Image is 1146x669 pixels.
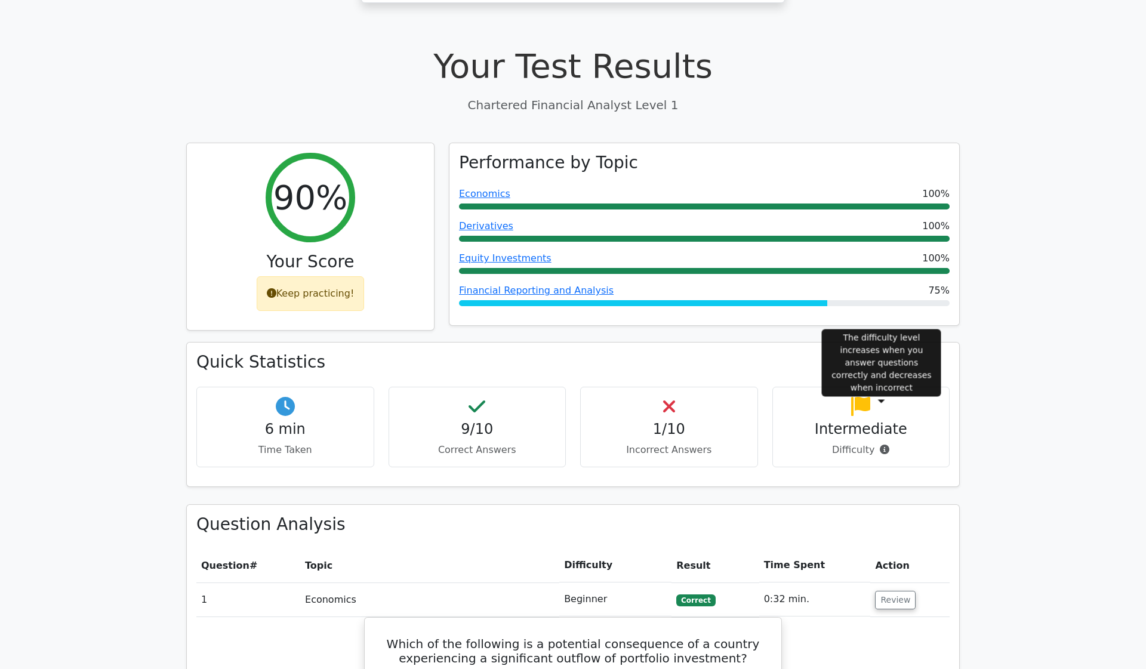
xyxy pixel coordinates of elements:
p: Incorrect Answers [590,443,748,457]
td: 0:32 min. [759,582,871,616]
a: Economics [459,188,510,199]
p: Chartered Financial Analyst Level 1 [186,96,960,114]
h4: 9/10 [399,421,556,438]
h3: Question Analysis [196,514,950,535]
th: Topic [300,548,559,582]
span: Question [201,560,249,571]
p: Difficulty [783,443,940,457]
th: Result [671,548,759,582]
a: Financial Reporting and Analysis [459,285,614,296]
span: 75% [928,283,950,298]
p: Time Taken [207,443,364,457]
a: Derivatives [459,220,513,232]
td: 1 [196,582,300,616]
h2: 90% [273,177,347,217]
div: Keep practicing! [257,276,365,311]
th: Difficulty [559,548,671,582]
button: Review [875,591,916,609]
h4: Intermediate [783,421,940,438]
span: Correct [676,594,715,606]
h3: Your Score [196,252,424,272]
span: 100% [922,219,950,233]
h5: Which of the following is a potential consequence of a country experiencing a significant outflow... [379,637,767,665]
h4: 6 min [207,421,364,438]
th: Action [870,548,950,582]
td: Economics [300,582,559,616]
div: The difficulty level increases when you answer questions correctly and decreases when incorrect [822,329,941,396]
p: Correct Answers [399,443,556,457]
th: Time Spent [759,548,871,582]
a: Equity Investments [459,252,552,264]
span: 100% [922,251,950,266]
h3: Quick Statistics [196,352,950,372]
h3: Performance by Topic [459,153,638,173]
span: 100% [922,187,950,201]
td: Beginner [559,582,671,616]
th: # [196,548,300,582]
h4: 1/10 [590,421,748,438]
h1: Your Test Results [186,46,960,86]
